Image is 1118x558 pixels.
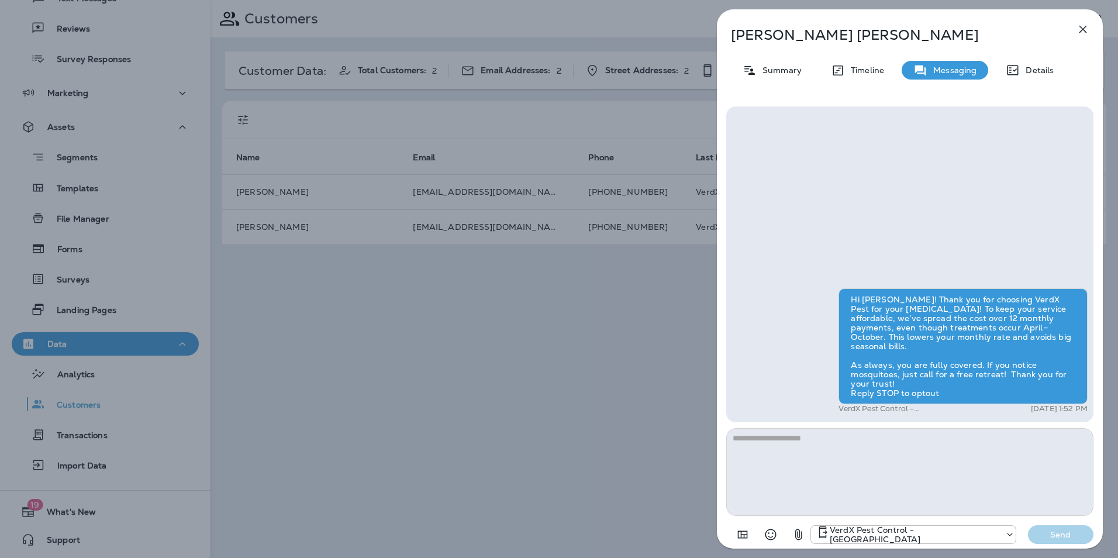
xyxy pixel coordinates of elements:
p: Timeline [845,66,884,75]
p: Summary [757,66,802,75]
p: [DATE] 1:52 PM [1031,404,1088,414]
div: Hi [PERSON_NAME]! Thank you for choosing VerdX Pest for your [MEDICAL_DATA]! To keep your service... [838,288,1088,404]
button: Select an emoji [759,523,782,546]
p: [PERSON_NAME] [PERSON_NAME] [731,27,1050,43]
div: +1 (770) 758-7657 [811,525,1016,544]
p: VerdX Pest Control - [GEOGRAPHIC_DATA] [838,404,988,414]
p: VerdX Pest Control - [GEOGRAPHIC_DATA] [830,525,999,544]
p: Messaging [927,66,976,75]
p: Details [1020,66,1054,75]
button: Add in a premade template [731,523,754,546]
